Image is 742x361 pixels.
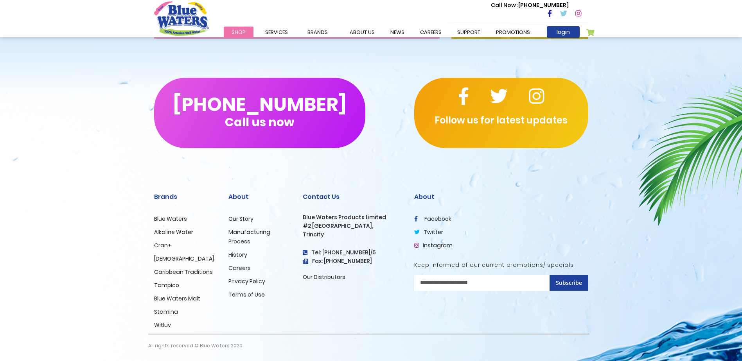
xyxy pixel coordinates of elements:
[414,193,588,200] h2: About
[414,215,451,223] a: facebook
[154,1,209,36] a: store logo
[414,262,588,268] h5: Keep informed of our current promotions/ specials
[154,295,200,302] a: Blue Waters Malt
[556,279,582,286] span: Subscribe
[303,249,402,256] h4: Tel: [PHONE_NUMBER]/5
[148,334,243,357] p: All rights reserved © Blue Waters 2020
[154,268,213,276] a: Caribbean Traditions
[154,78,365,148] button: [PHONE_NUMBER]Call us now
[342,27,383,38] a: about us
[228,215,253,223] a: Our Story
[154,281,179,289] a: Tampico
[154,241,171,249] a: Cran+
[303,258,402,264] h3: Fax: [PHONE_NUMBER]
[303,273,345,281] a: Our Distributors
[265,29,288,36] span: Services
[550,275,588,291] button: Subscribe
[232,29,246,36] span: Shop
[303,231,402,238] h3: Trincity
[488,27,538,38] a: Promotions
[412,27,449,38] a: careers
[154,228,193,236] a: Alkaline Water
[228,251,247,259] a: History
[154,215,187,223] a: Blue Waters
[491,1,518,9] span: Call Now :
[414,113,588,127] p: Follow us for latest updates
[547,26,580,38] a: login
[307,29,328,36] span: Brands
[228,291,265,298] a: Terms of Use
[225,120,294,124] span: Call us now
[303,193,402,200] h2: Contact Us
[383,27,412,38] a: News
[303,214,402,221] h3: Blue Waters Products Limited
[303,223,402,229] h3: #2 [GEOGRAPHIC_DATA],
[228,228,270,245] a: Manufacturing Process
[414,228,443,236] a: twitter
[414,241,453,249] a: Instagram
[154,255,214,263] a: [DEMOGRAPHIC_DATA]
[154,308,178,316] a: Stamina
[228,193,291,200] h2: About
[154,193,217,200] h2: Brands
[491,1,569,9] p: [PHONE_NUMBER]
[228,264,251,272] a: Careers
[228,277,265,285] a: Privacy Policy
[449,27,488,38] a: support
[154,321,171,329] a: Witluv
